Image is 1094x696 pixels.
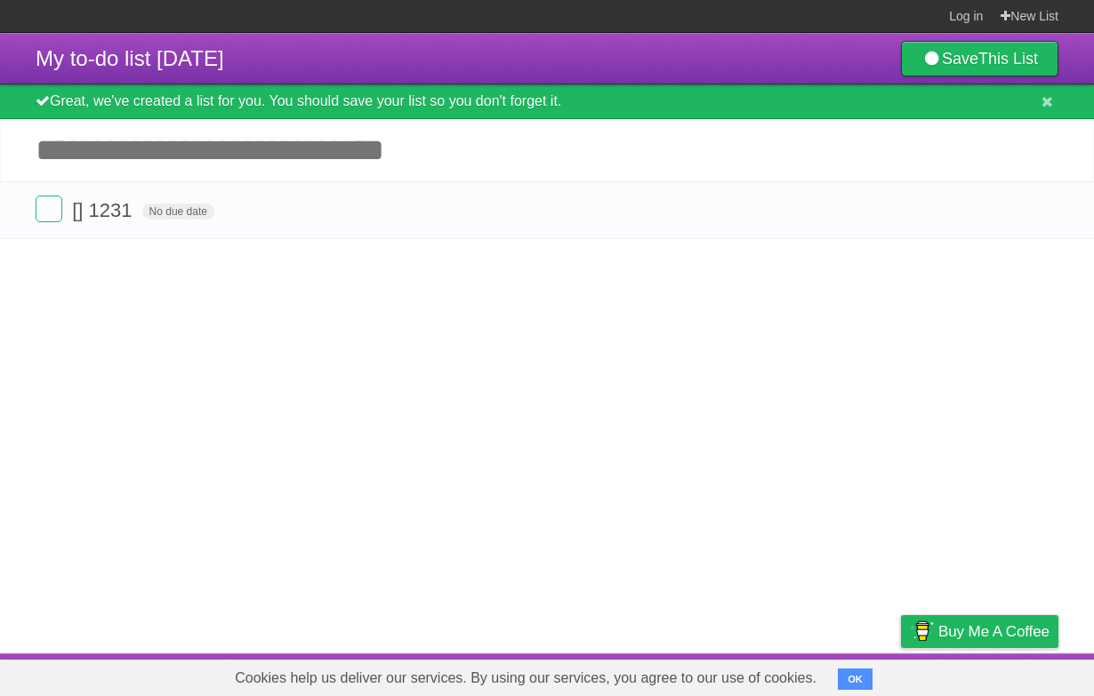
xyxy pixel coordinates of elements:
[946,658,1058,692] a: Suggest a feature
[978,50,1038,68] b: This List
[901,41,1058,76] a: SaveThis List
[938,616,1050,647] span: Buy me a coffee
[901,615,1058,648] a: Buy me a coffee
[142,204,214,220] span: No due date
[36,196,62,222] label: Done
[878,658,924,692] a: Privacy
[36,46,224,70] span: My to-do list [DATE]
[838,668,873,690] button: OK
[910,616,934,646] img: Buy me a coffee
[217,660,834,696] span: Cookies help us deliver our services. By using our services, you agree to our use of cookies.
[817,658,857,692] a: Terms
[723,658,795,692] a: Developers
[664,658,702,692] a: About
[72,199,136,221] span: [] 1231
